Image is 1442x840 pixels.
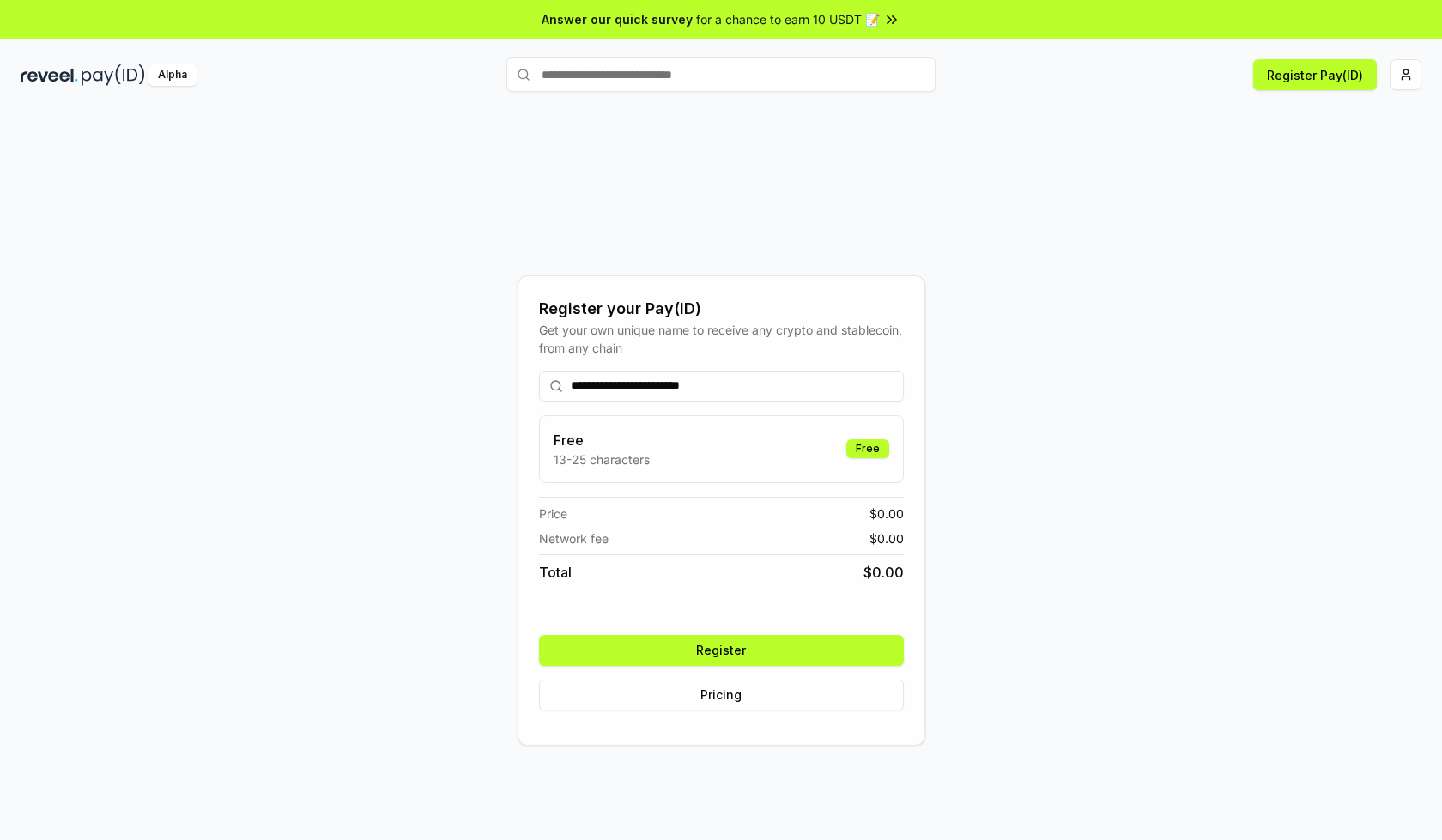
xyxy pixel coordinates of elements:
div: Register your Pay(ID) [539,297,904,321]
h3: Free [554,430,650,450]
span: Total [539,562,572,583]
p: 13-25 characters [554,450,650,468]
button: Pricing [539,680,904,710]
span: Network fee [539,529,609,547]
button: Register [539,635,904,666]
span: $ 0.00 [869,505,904,523]
span: for a chance to earn 10 USDT 📝 [696,10,880,28]
span: Answer our quick survey [542,10,693,28]
button: Register Pay(ID) [1253,59,1377,90]
span: $ 0.00 [863,562,904,583]
div: Alpha [148,64,197,86]
span: Price [539,505,567,523]
img: pay_id [82,64,145,86]
div: Free [846,439,889,458]
span: $ 0.00 [869,529,904,547]
img: reveel_dark [21,64,78,86]
div: Get your own unique name to receive any crypto and stablecoin, from any chain [539,321,904,357]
